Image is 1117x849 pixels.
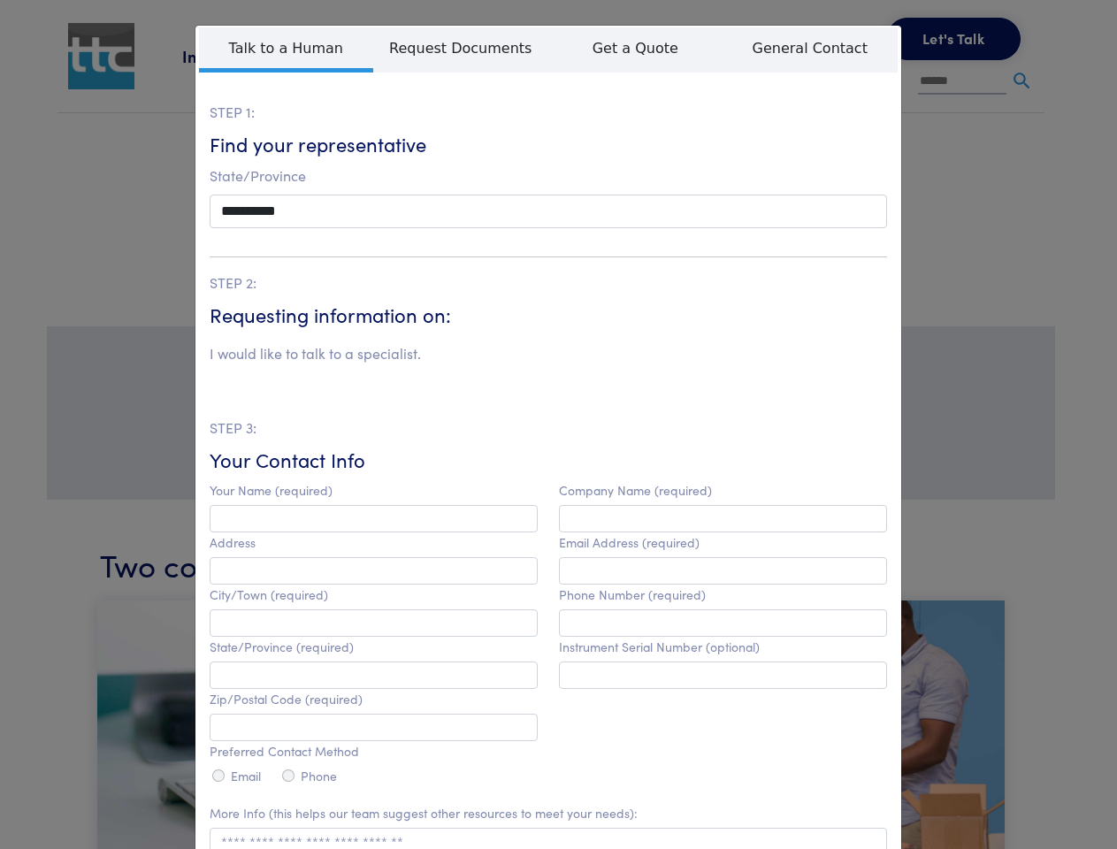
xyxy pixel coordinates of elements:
h6: Find your representative [210,131,887,158]
p: STEP 2: [210,272,887,294]
p: STEP 3: [210,417,887,440]
label: Address [210,535,256,550]
label: Your Name (required) [210,483,333,498]
li: I would like to talk to a specialist. [210,342,421,365]
span: Request Documents [373,27,548,68]
label: Email Address (required) [559,535,700,550]
p: State/Province [210,164,887,187]
label: City/Town (required) [210,587,328,602]
span: General Contact [723,27,898,68]
h6: Requesting information on: [210,302,887,329]
label: More Info (this helps our team suggest other resources to meet your needs): [210,806,638,821]
span: Talk to a Human [199,27,374,73]
label: Preferred Contact Method [210,744,359,759]
h6: Your Contact Info [210,447,887,474]
label: Email [231,769,261,784]
label: State/Province (required) [210,639,354,654]
label: Instrument Serial Number (optional) [559,639,760,654]
label: Company Name (required) [559,483,712,498]
span: Get a Quote [548,27,723,68]
label: Zip/Postal Code (required) [210,692,363,707]
label: Phone Number (required) [559,587,706,602]
p: STEP 1: [210,101,887,124]
label: Phone [301,769,337,784]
